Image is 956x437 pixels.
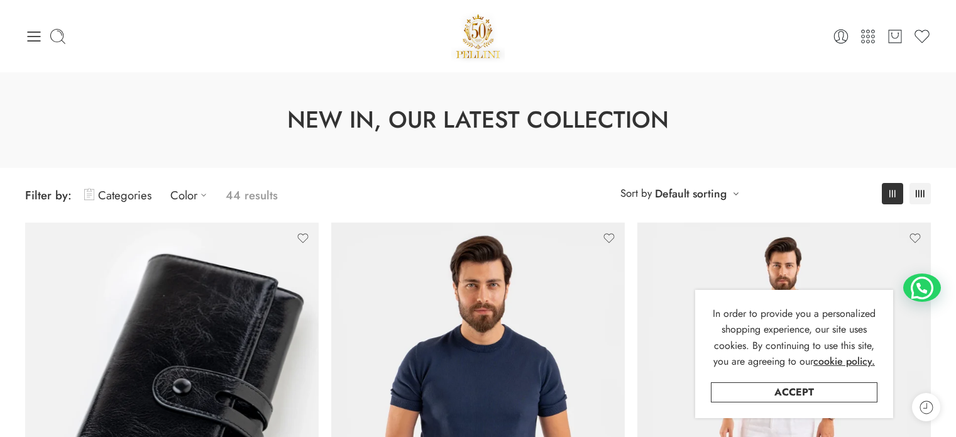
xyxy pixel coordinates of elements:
span: In order to provide you a personalized shopping experience, our site uses cookies. By continuing ... [713,306,876,369]
a: Default sorting [655,185,727,202]
a: Login / Register [832,28,850,45]
a: Categories [84,180,151,210]
a: Accept [711,382,877,402]
h1: New In, Our Latest Collection [31,104,925,136]
p: 44 results [226,180,278,210]
a: Wishlist [913,28,931,45]
a: cookie policy. [813,353,875,370]
a: Pellini - [451,9,505,63]
span: Sort by [620,183,652,204]
a: Color [170,180,213,210]
img: Pellini [451,9,505,63]
span: Filter by: [25,187,72,204]
a: Cart [886,28,904,45]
